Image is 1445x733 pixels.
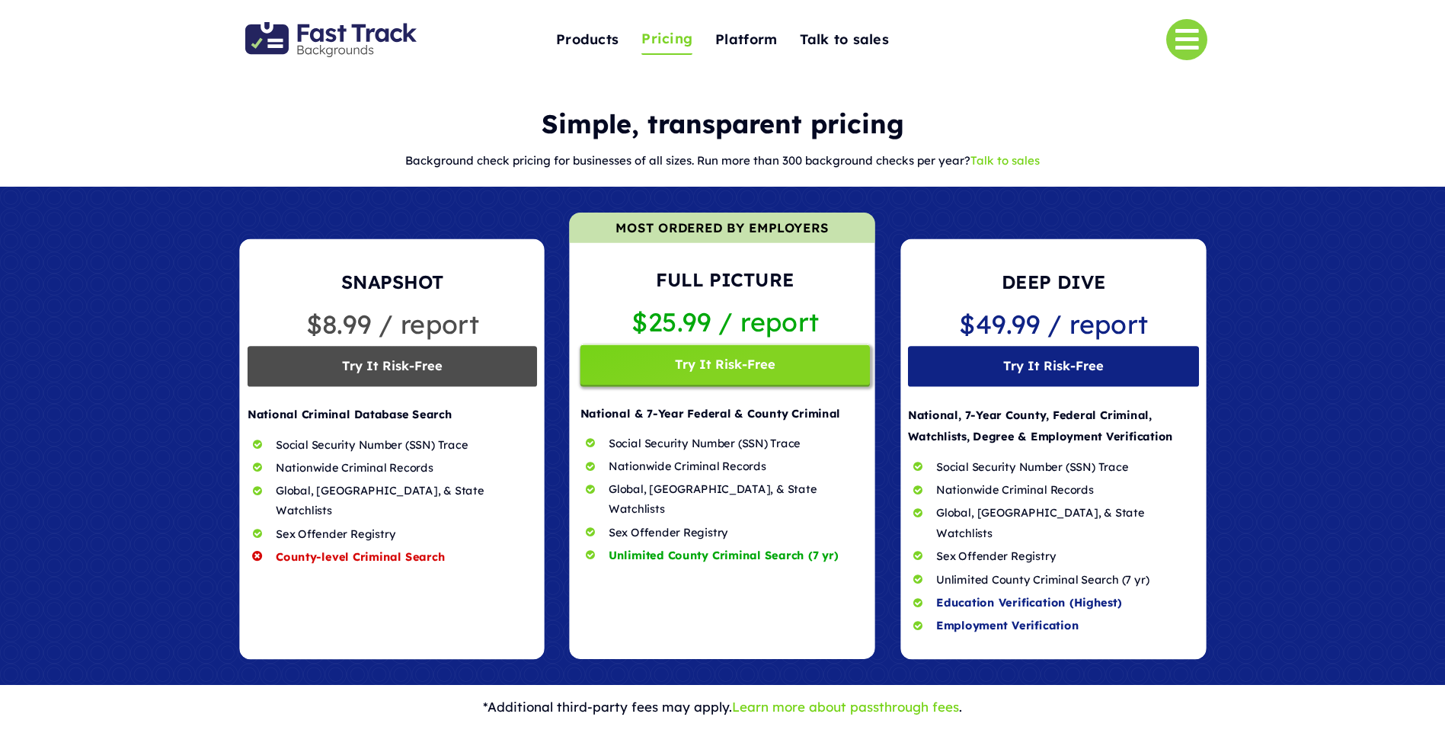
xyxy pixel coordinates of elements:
span: Products [556,28,619,52]
span: Pricing [641,27,692,51]
span: Talk to sales [800,28,889,52]
a: Learn more about passthrough fees [732,699,959,715]
a: Platform [715,24,777,56]
a: Link to # [1166,19,1207,60]
a: Talk to sales [800,24,889,56]
span: Background check pricing for businesses of all sizes. Run more than 300 background checks per year? [405,153,970,168]
img: Fast Track Backgrounds Logo [245,22,417,57]
b: Simple, transparent pricing [542,107,904,140]
nav: One Page [480,2,965,78]
a: Fast Track Backgrounds Logo [245,21,417,37]
p: *Additional third-party fees may apply. . [238,696,1207,719]
a: Talk to sales [970,153,1040,168]
a: Pricing [641,24,692,56]
span: Platform [715,28,777,52]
